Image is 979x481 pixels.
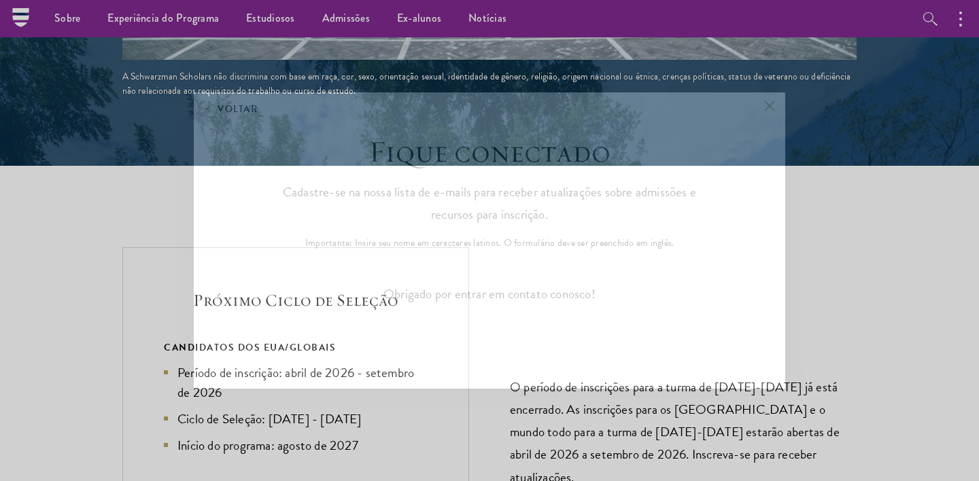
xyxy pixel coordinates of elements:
[368,132,611,171] font: Fique conectado
[204,101,258,118] button: Voltar
[305,236,674,250] font: Importante: Insira seu nome em caracteres latinos. O formulário deve ser preenchido em inglês.
[283,182,696,224] font: Cadastre-se na nossa lista de e-mails para receber atualizações sobre admissões e recursos para i...
[383,284,596,304] font: Obrigado por entrar em contato conosco!
[218,102,258,116] font: Voltar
